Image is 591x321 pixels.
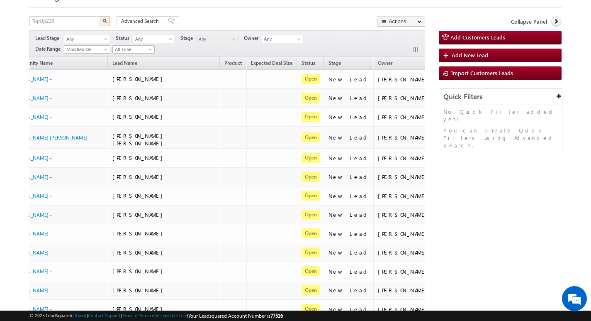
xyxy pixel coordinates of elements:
[443,108,558,123] p: No Quick Filter added yet!
[378,306,461,313] div: [PERSON_NAME] [PERSON_NAME]
[29,312,283,320] span: © 2025 LeadSquared | | | | |
[121,17,161,25] span: Advanced Search
[378,113,461,121] div: [PERSON_NAME] [PERSON_NAME]
[302,304,320,314] span: Open
[378,268,461,275] div: [PERSON_NAME] [PERSON_NAME]
[112,75,167,82] span: [PERSON_NAME]
[297,59,319,69] a: Status
[112,230,167,237] span: [PERSON_NAME]
[11,174,52,180] a: [PERSON_NAME] -
[112,45,155,54] a: All Time
[112,173,167,180] span: [PERSON_NAME]
[293,35,303,44] a: Show All Items
[116,34,133,42] span: Status
[11,193,52,199] a: [PERSON_NAME] -
[11,135,91,141] a: [PERSON_NAME] [PERSON_NAME] -
[377,16,425,27] button: Actions
[43,44,139,54] div: Chat with us now
[302,191,320,201] span: Open
[378,287,461,294] div: [PERSON_NAME] [PERSON_NAME]
[133,35,173,43] span: Any
[11,95,52,101] a: [PERSON_NAME] -
[11,268,52,274] a: [PERSON_NAME] -
[156,313,187,318] a: Acceptable Use
[11,250,52,256] a: [PERSON_NAME] -
[328,268,370,275] div: New Lead
[302,285,320,295] span: Open
[302,153,320,163] span: Open
[328,60,341,66] span: Stage
[302,74,320,84] span: Open
[328,173,370,181] div: New Lead
[244,34,262,42] span: Owner
[378,76,461,83] div: [PERSON_NAME]
[378,230,461,238] div: [PERSON_NAME] [PERSON_NAME]
[112,192,167,199] span: [PERSON_NAME]
[302,93,320,103] span: Open
[378,134,461,141] div: [PERSON_NAME] [PERSON_NAME]
[14,44,35,54] img: d_60004797649_company_0_60004797649
[122,313,154,318] a: Terms of Service
[378,211,461,218] div: [PERSON_NAME] [PERSON_NAME]
[112,154,167,161] span: [PERSON_NAME]
[302,132,320,142] span: Open
[328,230,370,238] div: New Lead
[328,249,370,256] div: New Lead
[112,94,167,101] span: [PERSON_NAME]
[11,230,52,237] a: [PERSON_NAME] -
[378,249,461,256] div: [PERSON_NAME] [PERSON_NAME]
[378,173,461,181] div: [PERSON_NAME] [PERSON_NAME]
[112,132,167,147] span: [PERSON_NAME] [PERSON_NAME]
[11,76,52,82] a: [PERSON_NAME] -
[11,287,52,294] a: [PERSON_NAME] -
[64,35,107,43] span: Any
[75,313,87,318] a: About
[180,34,196,42] span: Stage
[88,313,121,318] a: Contact Support
[328,211,370,218] div: New Lead
[7,59,57,69] a: Opportunity Name
[302,172,320,182] span: Open
[270,313,283,319] span: 77516
[378,154,461,162] div: [PERSON_NAME] [PERSON_NAME]
[11,212,52,218] a: [PERSON_NAME] -
[64,45,110,54] a: Modified On
[11,60,53,66] span: Opportunity Name
[452,51,488,59] span: Add New Lead
[113,256,151,267] em: Start Chat
[11,77,151,249] textarea: Type your message and hit 'Enter'
[328,94,370,102] div: New Lead
[328,113,370,121] div: New Lead
[324,59,345,69] a: Stage
[328,154,370,162] div: New Lead
[64,46,107,53] span: Modified On
[188,313,283,319] span: Your Leadsquared Account Number is
[439,89,562,105] div: Quick Filters
[378,60,392,66] span: Owner
[108,59,141,69] span: Lead Name
[196,35,238,43] a: Any
[302,266,320,276] span: Open
[11,306,52,312] a: [PERSON_NAME] -
[302,247,320,257] span: Open
[136,4,156,24] div: Minimize live chat window
[378,94,461,102] div: [PERSON_NAME] [PERSON_NAME]
[262,35,304,43] input: Type to Search
[112,305,167,312] span: [PERSON_NAME]
[328,134,370,141] div: New Lead
[443,127,558,149] p: You can create Quick Filters using Advanced Search.
[328,192,370,200] div: New Lead
[328,306,370,313] div: New Lead
[11,155,52,161] a: [PERSON_NAME] -
[302,228,320,238] span: Open
[112,249,167,256] span: [PERSON_NAME]
[113,46,152,53] span: All Time
[511,18,547,25] span: Collapse Panel
[112,267,167,274] span: [PERSON_NAME]
[11,114,52,120] a: [PERSON_NAME] -
[378,192,461,200] div: [PERSON_NAME] [PERSON_NAME]
[64,35,110,43] a: Any
[224,60,242,66] span: Product
[302,210,320,220] span: Open
[35,45,64,53] span: Date Range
